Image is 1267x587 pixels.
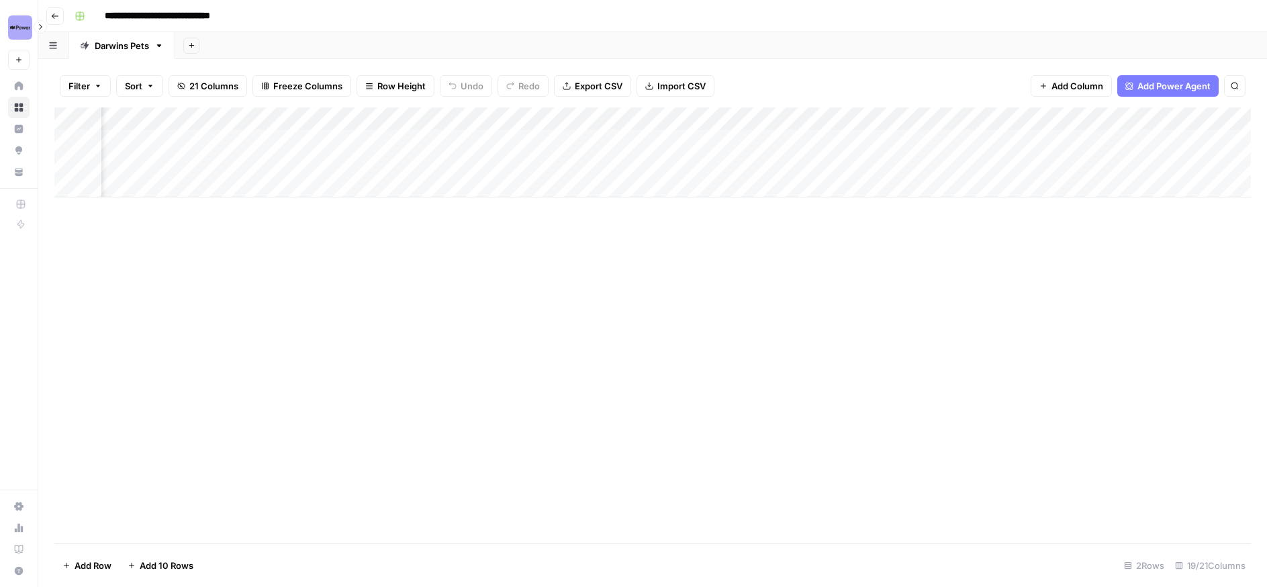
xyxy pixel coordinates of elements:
span: Redo [518,79,540,93]
span: Add Row [75,559,111,572]
button: Help + Support [8,560,30,582]
span: 21 Columns [189,79,238,93]
button: Redo [498,75,549,97]
a: Learning Hub [8,539,30,560]
div: 2 Rows [1119,555,1170,576]
button: Add 10 Rows [120,555,201,576]
a: Browse [8,97,30,118]
button: Filter [60,75,111,97]
span: Add Column [1051,79,1103,93]
img: Power Digital Logo [8,15,32,40]
button: Sort [116,75,163,97]
span: Add 10 Rows [140,559,193,572]
button: Add Power Agent [1117,75,1219,97]
button: Undo [440,75,492,97]
a: Darwins Pets [68,32,175,59]
button: Export CSV [554,75,631,97]
a: Insights [8,118,30,140]
span: Freeze Columns [273,79,342,93]
a: Your Data [8,161,30,183]
button: Add Row [54,555,120,576]
span: Undo [461,79,483,93]
span: Filter [68,79,90,93]
a: Opportunities [8,140,30,161]
button: Import CSV [637,75,714,97]
button: Add Column [1031,75,1112,97]
div: 19/21 Columns [1170,555,1251,576]
span: Add Power Agent [1137,79,1211,93]
button: 21 Columns [169,75,247,97]
span: Row Height [377,79,426,93]
button: Workspace: Power Digital [8,11,30,44]
span: Sort [125,79,142,93]
button: Row Height [357,75,434,97]
button: Freeze Columns [252,75,351,97]
a: Home [8,75,30,97]
a: Usage [8,517,30,539]
a: Settings [8,496,30,517]
span: Export CSV [575,79,622,93]
div: Darwins Pets [95,39,149,52]
span: Import CSV [657,79,706,93]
